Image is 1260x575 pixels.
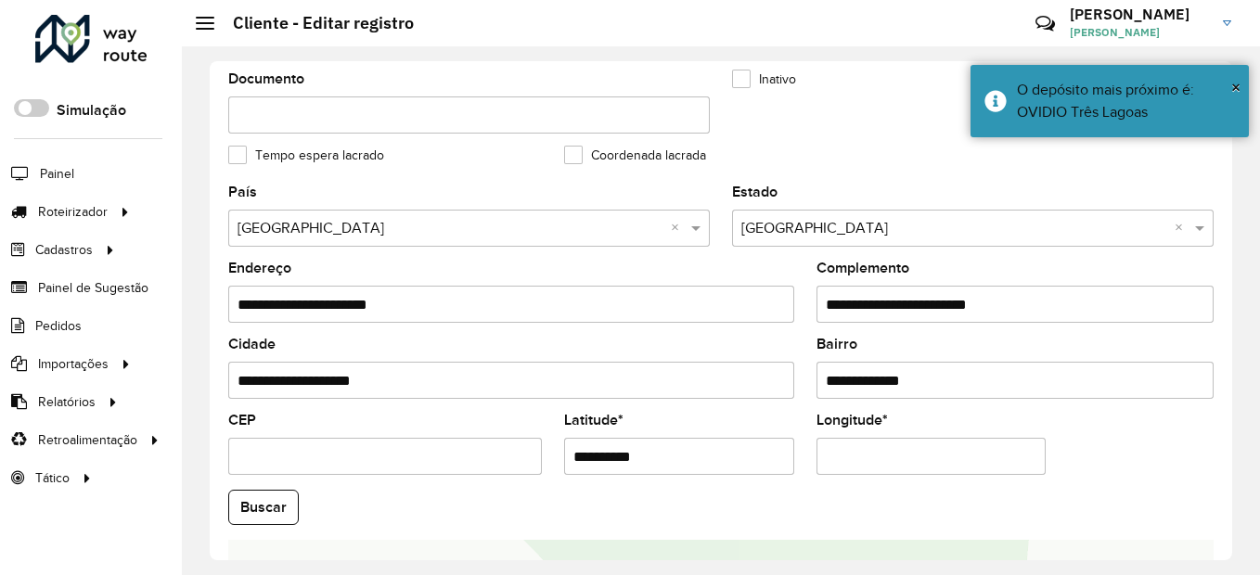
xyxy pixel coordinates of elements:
[214,13,414,33] h2: Cliente - Editar registro
[732,181,778,203] label: Estado
[228,68,304,90] label: Documento
[38,278,148,298] span: Painel de Sugestão
[816,257,909,279] label: Complemento
[1175,217,1190,239] span: Clear all
[1231,77,1241,97] span: ×
[38,392,96,412] span: Relatórios
[38,354,109,374] span: Importações
[228,490,299,525] button: Buscar
[1070,6,1209,23] h3: [PERSON_NAME]
[228,257,291,279] label: Endereço
[228,409,256,431] label: CEP
[38,202,108,222] span: Roteirizador
[564,146,706,165] label: Coordenada lacrada
[40,164,74,184] span: Painel
[564,409,624,431] label: Latitude
[228,181,257,203] label: País
[1070,24,1209,41] span: [PERSON_NAME]
[35,316,82,336] span: Pedidos
[228,146,384,165] label: Tempo espera lacrado
[816,409,888,431] label: Longitude
[671,217,687,239] span: Clear all
[1025,4,1065,44] a: Contato Rápido
[38,430,137,450] span: Retroalimentação
[228,333,276,355] label: Cidade
[35,468,70,488] span: Tático
[816,333,857,355] label: Bairro
[732,70,796,89] label: Inativo
[57,99,126,121] label: Simulação
[35,240,93,260] span: Cadastros
[1017,79,1235,123] div: O depósito mais próximo é: OVIDIO Três Lagoas
[1231,73,1241,101] button: Close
